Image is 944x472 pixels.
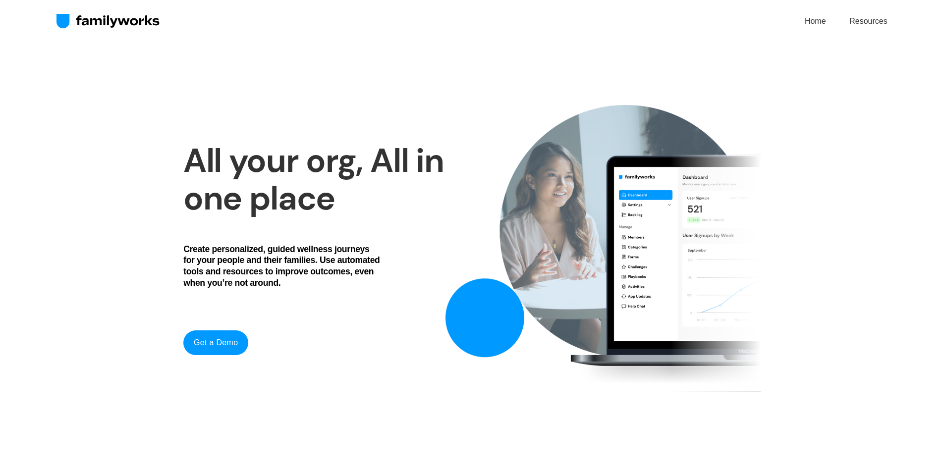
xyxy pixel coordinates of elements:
[183,244,382,289] h4: Create personalized, guided wellness journeys for your people and their families. Use automated t...
[56,13,160,29] img: FamilyWorks
[183,139,451,220] strong: All your org, All in one place
[849,14,887,28] a: Resources
[183,330,248,355] a: Get a Demo
[805,14,826,28] a: Home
